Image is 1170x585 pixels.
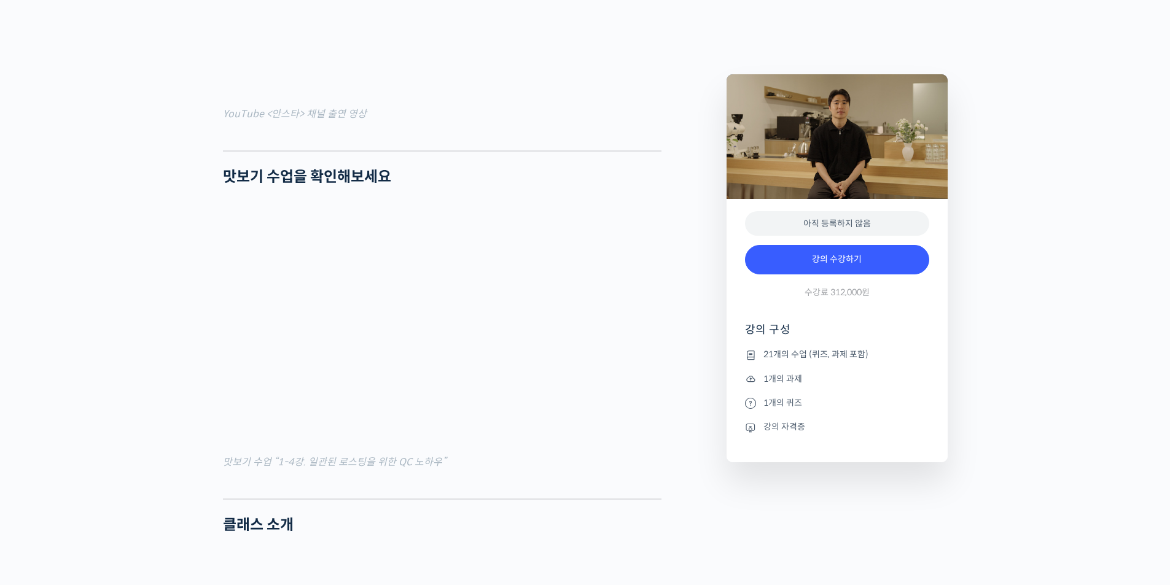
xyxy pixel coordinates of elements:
a: 설정 [158,389,236,420]
mark: 맛보기 수업 “1-4강. 일관된 로스팅을 위한 QC 노하우” [223,455,446,468]
span: 설정 [190,408,205,417]
div: 아직 등록하지 않음 [745,211,929,236]
a: 강의 수강하기 [745,245,929,274]
mark: YouTube <안스타> 채널 출연 영상 [223,107,367,120]
li: 1개의 퀴즈 [745,395,929,410]
li: 21개의 수업 (퀴즈, 과제 포함) [745,347,929,362]
span: 홈 [39,408,46,417]
h2: 클래스 소개 [223,516,661,534]
span: 수강료 312,000원 [805,287,870,298]
a: 홈 [4,389,81,420]
h4: 강의 구성 [745,322,929,347]
a: 대화 [81,389,158,420]
span: 대화 [112,408,127,418]
li: 강의 자격증 [745,420,929,435]
strong: 맛보기 수업을 확인해보세요 [223,168,391,186]
li: 1개의 과제 [745,371,929,386]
